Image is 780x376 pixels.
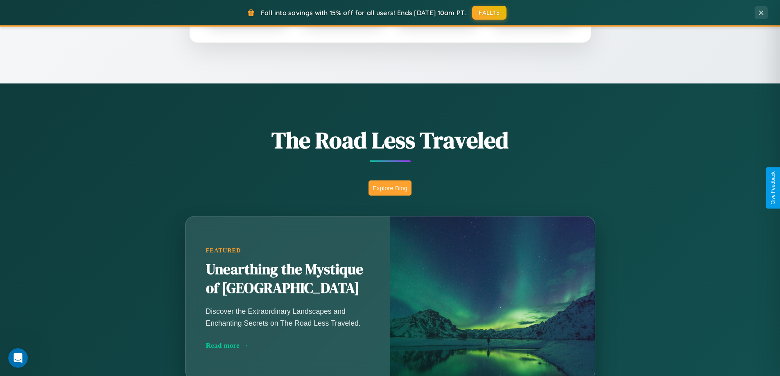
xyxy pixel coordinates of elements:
div: Read more → [206,341,370,350]
p: Discover the Extraordinary Landscapes and Enchanting Secrets on The Road Less Traveled. [206,306,370,329]
button: Explore Blog [369,180,411,196]
div: Give Feedback [770,171,776,205]
h1: The Road Less Traveled [145,124,636,156]
iframe: Intercom live chat [8,348,28,368]
span: Fall into savings with 15% off for all users! Ends [DATE] 10am PT. [261,9,466,17]
div: Featured [206,247,370,254]
h2: Unearthing the Mystique of [GEOGRAPHIC_DATA] [206,260,370,298]
button: FALL15 [472,6,506,20]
